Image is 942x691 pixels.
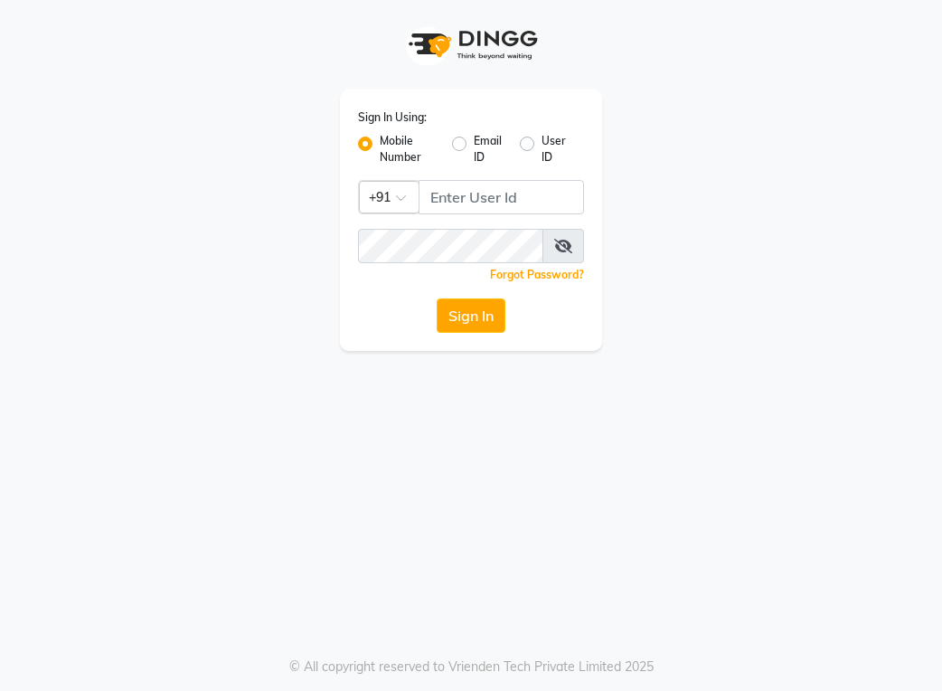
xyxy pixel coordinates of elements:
input: Username [419,180,584,214]
button: Sign In [437,298,505,333]
a: Forgot Password? [490,268,584,281]
img: logo1.svg [399,18,543,71]
label: Mobile Number [380,133,438,166]
label: Sign In Using: [358,109,427,126]
label: User ID [542,133,570,166]
input: Username [358,229,543,263]
label: Email ID [474,133,504,166]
